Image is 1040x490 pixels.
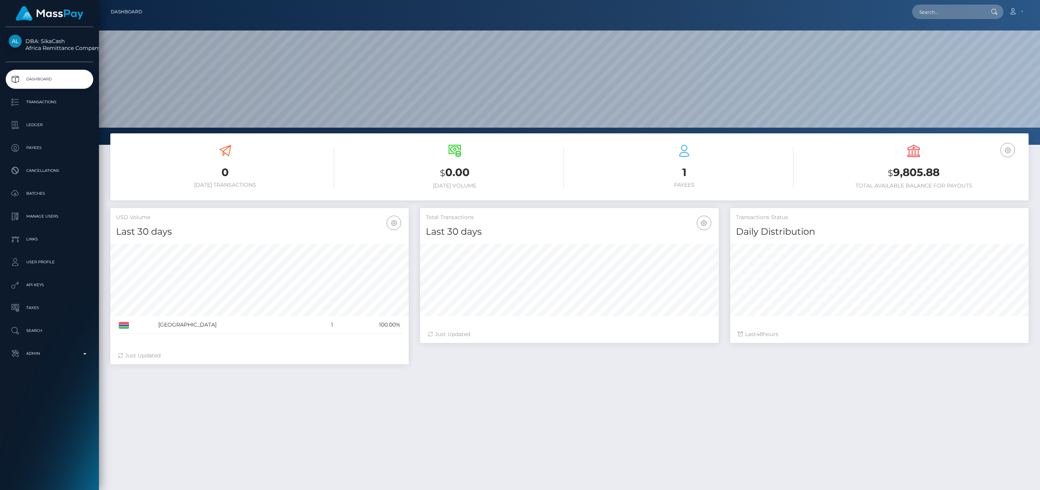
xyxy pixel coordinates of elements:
[9,234,90,245] p: Links
[9,256,90,268] p: User Profile
[9,35,22,48] img: Africa Remittance Company LLC
[736,214,1023,221] h5: Transactions Status
[6,161,93,180] a: Cancellations
[336,316,403,334] td: 100.00%
[6,230,93,249] a: Links
[738,330,1021,338] div: Last hours
[9,142,90,154] p: Payees
[6,321,93,340] a: Search
[9,96,90,108] p: Transactions
[6,115,93,135] a: Ledger
[9,279,90,291] p: API Keys
[116,165,334,180] h3: 0
[6,253,93,272] a: User Profile
[317,316,335,334] td: 1
[6,38,93,51] span: DBA: SikaCash Africa Remittance Company LLC
[428,330,711,338] div: Just Updated
[426,225,713,239] h4: Last 30 days
[118,352,401,360] div: Just Updated
[6,207,93,226] a: Manage Users
[736,225,1023,239] h4: Daily Distribution
[9,302,90,314] p: Taxes
[156,316,317,334] td: [GEOGRAPHIC_DATA]
[6,344,93,363] a: Admin
[440,168,445,178] small: $
[888,168,893,178] small: $
[9,188,90,199] p: Batches
[346,165,564,181] h3: 0.00
[346,183,564,189] h6: [DATE] Volume
[9,119,90,131] p: Ledger
[912,5,984,19] input: Search...
[6,184,93,203] a: Batches
[426,214,713,221] h5: Total Transactions
[116,225,403,239] h4: Last 30 days
[9,325,90,336] p: Search
[111,4,142,20] a: Dashboard
[575,165,793,180] h3: 1
[16,6,83,21] img: MassPay Logo
[9,211,90,222] p: Manage Users
[756,331,763,338] span: 48
[6,138,93,157] a: Payees
[116,182,334,188] h6: [DATE] Transactions
[9,348,90,359] p: Admin
[575,182,793,188] h6: Payees
[6,275,93,295] a: API Keys
[6,298,93,317] a: Taxes
[805,165,1023,181] h3: 9,805.88
[9,165,90,176] p: Cancellations
[805,183,1023,189] h6: Total Available Balance for Payouts
[119,322,129,329] img: GM.png
[6,70,93,89] a: Dashboard
[116,214,403,221] h5: USD Volume
[9,74,90,85] p: Dashboard
[6,93,93,112] a: Transactions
